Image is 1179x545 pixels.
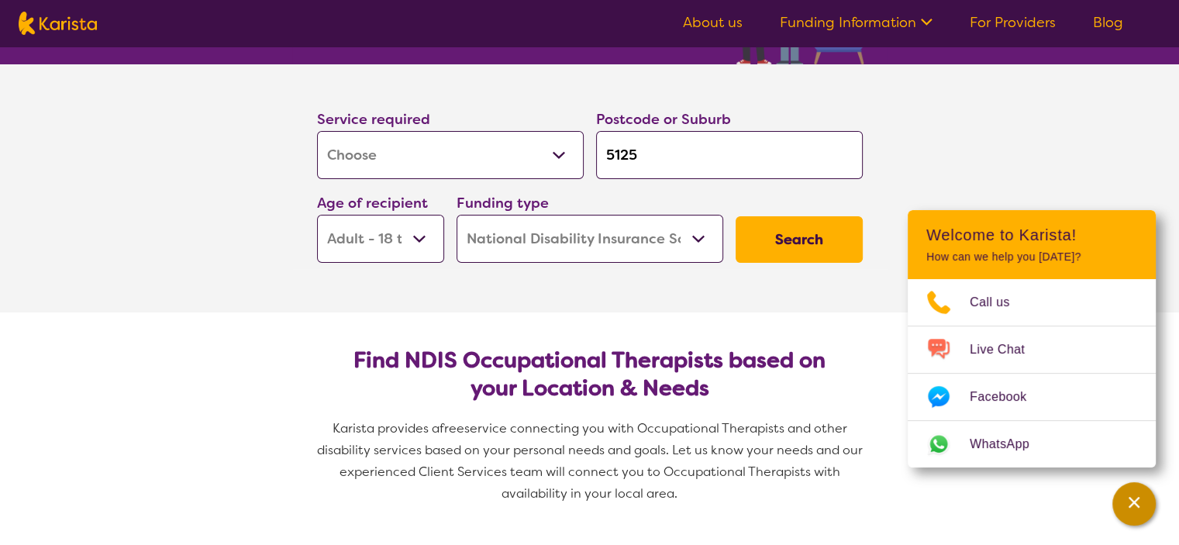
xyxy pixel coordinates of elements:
[317,110,430,129] label: Service required
[596,131,863,179] input: Type
[19,12,97,35] img: Karista logo
[970,338,1043,361] span: Live Chat
[596,110,731,129] label: Postcode or Suburb
[317,420,866,502] span: service connecting you with Occupational Therapists and other disability services based on your p...
[329,347,850,402] h2: Find NDIS Occupational Therapists based on your Location & Needs
[736,216,863,263] button: Search
[683,13,743,32] a: About us
[908,279,1156,467] ul: Choose channel
[440,420,464,436] span: free
[926,226,1137,244] h2: Welcome to Karista!
[1112,482,1156,526] button: Channel Menu
[333,420,440,436] span: Karista provides a
[1093,13,1123,32] a: Blog
[970,13,1056,32] a: For Providers
[926,250,1137,264] p: How can we help you [DATE]?
[970,433,1048,456] span: WhatsApp
[970,291,1029,314] span: Call us
[780,13,933,32] a: Funding Information
[908,421,1156,467] a: Web link opens in a new tab.
[317,194,428,212] label: Age of recipient
[970,385,1045,409] span: Facebook
[457,194,549,212] label: Funding type
[908,210,1156,467] div: Channel Menu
